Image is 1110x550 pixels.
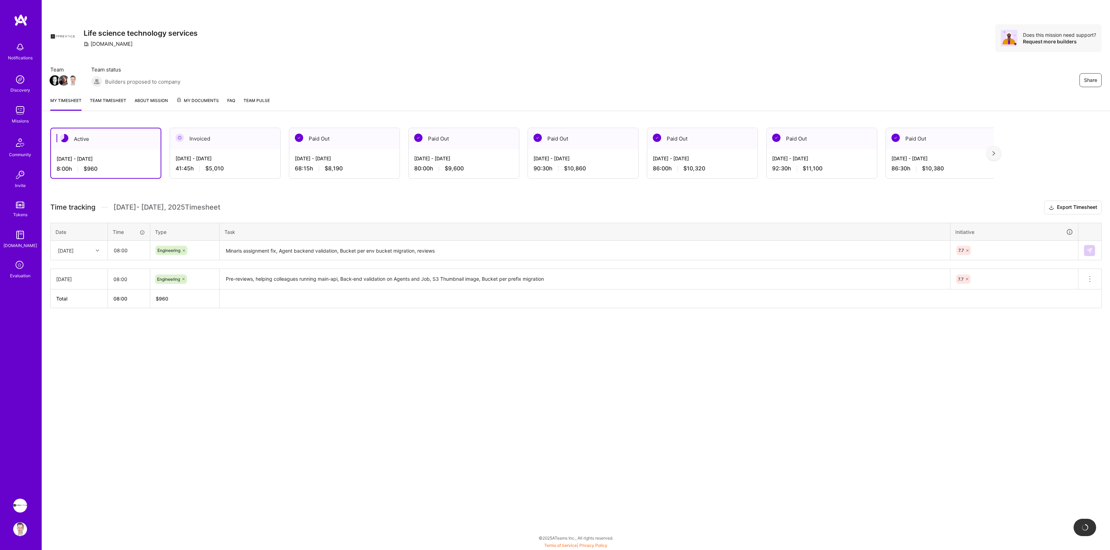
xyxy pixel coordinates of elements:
[3,242,37,249] div: [DOMAIN_NAME]
[176,165,275,172] div: 41:45 h
[105,78,180,85] span: Builders proposed to company
[205,165,224,172] span: $5,010
[653,155,752,162] div: [DATE] - [DATE]
[12,117,29,125] div: Missions
[891,165,991,172] div: 86:30 h
[544,543,607,548] span: |
[992,151,995,156] img: right
[533,134,542,142] img: Paid Out
[653,165,752,172] div: 86:00 h
[1082,524,1088,531] img: loading
[14,259,27,272] i: icon SelectionTeam
[58,247,74,254] div: [DATE]
[156,296,168,302] span: $ 960
[564,165,586,172] span: $10,860
[13,228,27,242] img: guide book
[50,24,75,49] img: Company Logo
[13,211,27,218] div: Tokens
[57,155,155,162] div: [DATE] - [DATE]
[90,97,126,111] a: Team timesheet
[50,75,59,86] a: Team Member Avatar
[157,248,180,253] span: Engineering
[325,165,343,172] span: $8,190
[772,134,780,142] img: Paid Out
[958,248,964,253] span: 7.7
[96,249,99,252] i: icon Chevron
[891,155,991,162] div: [DATE] - [DATE]
[84,40,133,48] div: [DOMAIN_NAME]
[84,41,89,47] i: icon CompanyGray
[176,97,219,111] a: My Documents
[922,165,944,172] span: $10,380
[767,128,877,149] div: Paid Out
[409,128,519,149] div: Paid Out
[955,228,1073,236] div: Initiative
[50,75,60,86] img: Team Member Avatar
[56,276,102,283] div: [DATE]
[220,223,950,241] th: Task
[113,203,220,212] span: [DATE] - [DATE] , 2025 Timesheet
[13,103,27,117] img: teamwork
[51,128,161,150] div: Active
[1079,73,1102,87] button: Share
[108,241,150,260] input: HH:MM
[51,289,108,308] th: Total
[150,223,220,241] th: Type
[414,134,422,142] img: Paid Out
[803,165,822,172] span: $11,100
[772,165,871,172] div: 92:30 h
[11,499,29,513] a: Apprentice: Life science technology services
[8,54,33,61] div: Notifications
[13,522,27,536] img: User Avatar
[1001,30,1017,46] img: Avatar
[1044,201,1102,214] button: Export Timesheet
[14,14,28,26] img: logo
[891,134,900,142] img: Paid Out
[289,128,400,149] div: Paid Out
[68,75,78,86] img: Team Member Avatar
[414,165,513,172] div: 80:00 h
[176,134,184,142] img: Invoiced
[244,97,270,111] a: Team Pulse
[647,128,758,149] div: Paid Out
[57,165,155,172] div: 8:00 h
[91,76,102,87] img: Builders proposed to company
[10,272,31,279] div: Evaluation
[42,529,1110,547] div: © 2025 ATeams Inc., All rights reserved.
[1023,38,1096,45] div: Request more builders
[50,97,82,111] a: My timesheet
[135,97,168,111] a: About Mission
[244,98,270,103] span: Team Pulse
[50,203,95,212] span: Time tracking
[653,134,661,142] img: Paid Out
[886,128,996,149] div: Paid Out
[1023,32,1096,38] div: Does this mission need support?
[13,40,27,54] img: bell
[958,277,964,282] span: 7.7
[13,73,27,86] img: discovery
[533,165,633,172] div: 90:30 h
[295,165,394,172] div: 68:15 h
[176,155,275,162] div: [DATE] - [DATE]
[113,228,145,236] div: Time
[528,128,638,149] div: Paid Out
[68,75,77,86] a: Team Member Avatar
[50,66,77,73] span: Team
[10,86,30,94] div: Discovery
[220,270,949,289] textarea: Pre-reviews, helping colleagues running main-api, Back-end validation on Agents and Job, S3 Thumb...
[170,128,280,149] div: Invoiced
[295,134,303,142] img: Paid Out
[16,202,24,208] img: tokens
[544,543,577,548] a: Terms of Service
[60,134,68,142] img: Active
[445,165,464,172] span: $9,600
[12,134,28,151] img: Community
[227,97,235,111] a: FAQ
[13,499,27,513] img: Apprentice: Life science technology services
[51,223,108,241] th: Date
[84,165,97,172] span: $960
[9,151,31,158] div: Community
[1084,245,1096,256] div: null
[579,543,607,548] a: Privacy Policy
[59,75,68,86] a: Team Member Avatar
